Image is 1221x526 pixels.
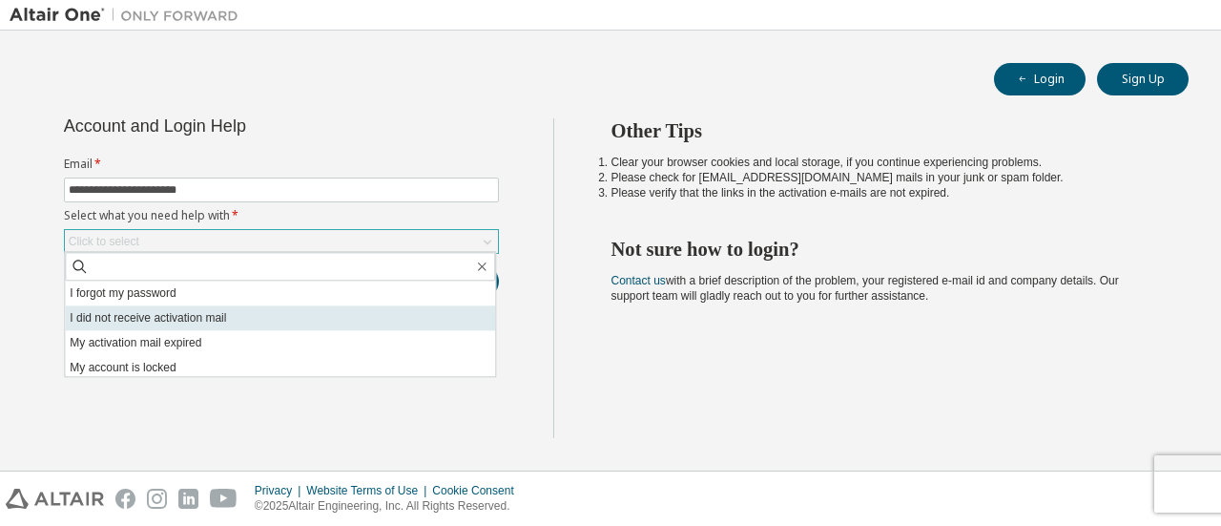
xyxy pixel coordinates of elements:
div: Privacy [255,483,306,498]
li: I forgot my password [65,281,495,305]
h2: Other Tips [611,118,1155,143]
div: Click to select [65,230,498,253]
img: altair_logo.svg [6,489,104,509]
img: facebook.svg [115,489,135,509]
div: Cookie Consent [432,483,525,498]
div: Website Terms of Use [306,483,432,498]
li: Please check for [EMAIL_ADDRESS][DOMAIN_NAME] mails in your junk or spam folder. [611,170,1155,185]
span: with a brief description of the problem, your registered e-mail id and company details. Our suppo... [611,274,1119,303]
img: Altair One [10,6,248,25]
a: Contact us [611,274,666,287]
div: Account and Login Help [64,118,412,134]
p: © 2025 Altair Engineering, Inc. All Rights Reserved. [255,498,526,515]
h2: Not sure how to login? [611,237,1155,262]
label: Email [64,157,499,172]
img: linkedin.svg [178,489,198,509]
img: youtube.svg [210,489,238,509]
button: Login [994,63,1086,95]
li: Clear your browser cookies and local storage, if you continue experiencing problems. [611,155,1155,170]
img: instagram.svg [147,489,167,509]
button: Sign Up [1097,63,1189,95]
div: Click to select [69,234,139,249]
label: Select what you need help with [64,208,499,223]
li: Please verify that the links in the activation e-mails are not expired. [611,185,1155,200]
